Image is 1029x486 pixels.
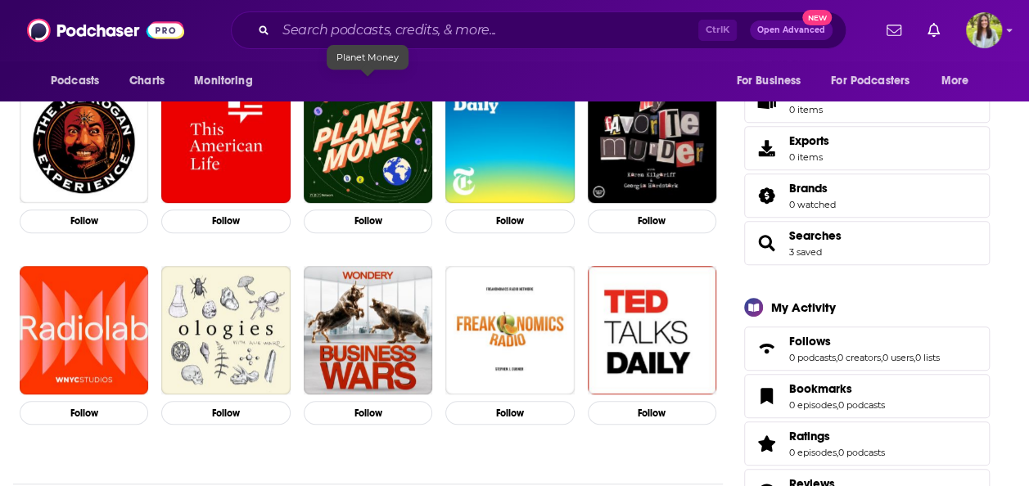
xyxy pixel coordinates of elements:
[161,209,290,233] button: Follow
[588,266,716,394] img: TED Talks Daily
[724,65,821,97] button: open menu
[882,352,914,363] a: 0 users
[445,209,574,233] button: Follow
[750,232,783,254] a: Searches
[837,399,838,411] span: ,
[744,421,990,466] span: Ratings
[757,26,825,34] span: Open Advanced
[921,16,946,44] a: Show notifications dropdown
[837,447,838,458] span: ,
[20,266,148,394] img: Radiolab
[750,137,783,160] span: Exports
[744,126,990,170] a: Exports
[119,65,174,97] a: Charts
[831,70,909,92] span: For Podcasters
[802,10,832,25] span: New
[304,401,432,425] button: Follow
[588,401,716,425] button: Follow
[789,133,829,148] span: Exports
[838,399,885,411] a: 0 podcasts
[789,399,837,411] a: 0 episodes
[789,199,836,210] a: 0 watched
[930,65,990,97] button: open menu
[750,432,783,455] a: Ratings
[837,352,881,363] a: 0 creators
[698,20,737,41] span: Ctrl K
[789,151,829,163] span: 0 items
[914,352,915,363] span: ,
[161,74,290,203] img: This American Life
[750,337,783,360] a: Follows
[750,385,783,407] a: Bookmarks
[304,266,432,394] img: Business Wars
[789,334,940,349] a: Follows
[789,334,831,349] span: Follows
[276,17,698,43] input: Search podcasts, credits, & more...
[941,70,969,92] span: More
[789,181,828,196] span: Brands
[789,246,822,258] a: 3 saved
[789,381,885,396] a: Bookmarks
[51,70,99,92] span: Podcasts
[789,447,837,458] a: 0 episodes
[820,65,933,97] button: open menu
[304,209,432,233] button: Follow
[881,352,882,363] span: ,
[789,429,885,443] a: Ratings
[588,209,716,233] button: Follow
[838,447,885,458] a: 0 podcasts
[161,401,290,425] button: Follow
[588,74,716,203] img: My Favorite Murder with Karen Kilgariff and Georgia Hardstark
[771,299,836,315] div: My Activity
[789,381,852,396] span: Bookmarks
[915,352,940,363] a: 0 lists
[744,173,990,218] span: Brands
[445,74,574,203] img: The Daily
[129,70,165,92] span: Charts
[20,401,148,425] button: Follow
[789,352,836,363] a: 0 podcasts
[966,12,1002,48] button: Show profile menu
[194,70,252,92] span: Monitoring
[744,326,990,371] span: Follows
[327,45,408,70] div: Planet Money
[445,401,574,425] button: Follow
[789,181,836,196] a: Brands
[304,74,432,203] img: Planet Money
[20,209,148,233] button: Follow
[183,65,273,97] button: open menu
[789,104,823,115] span: 0 items
[744,221,990,265] span: Searches
[880,16,908,44] a: Show notifications dropdown
[736,70,801,92] span: For Business
[750,184,783,207] a: Brands
[445,266,574,394] img: Freakonomics Radio
[966,12,1002,48] span: Logged in as meaghanyoungblood
[231,11,846,49] div: Search podcasts, credits, & more...
[789,228,842,243] a: Searches
[744,374,990,418] span: Bookmarks
[966,12,1002,48] img: User Profile
[20,74,148,203] img: The Joe Rogan Experience
[39,65,120,97] button: open menu
[789,429,830,443] span: Ratings
[750,20,833,40] button: Open AdvancedNew
[161,266,290,394] img: Ologies with Alie Ward
[27,15,184,46] img: Podchaser - Follow, Share and Rate Podcasts
[836,352,837,363] span: ,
